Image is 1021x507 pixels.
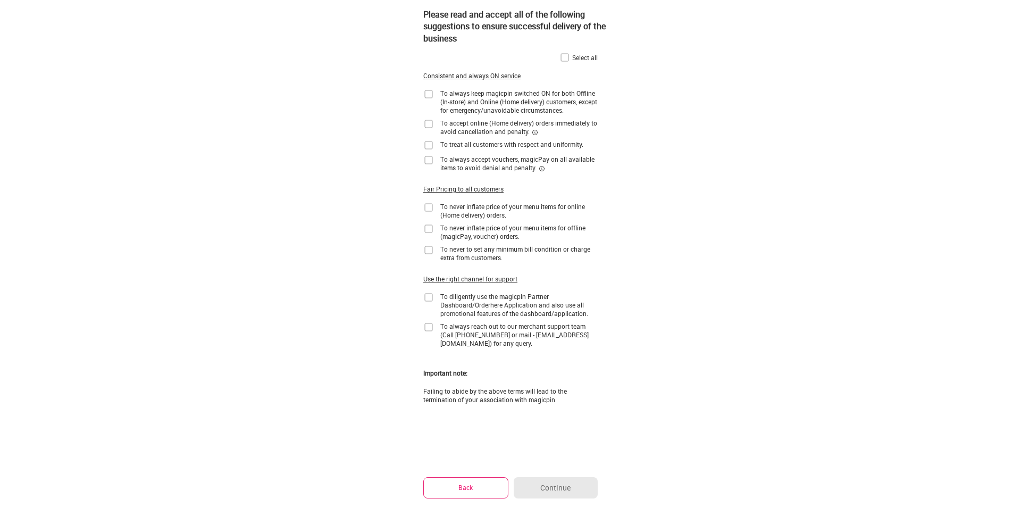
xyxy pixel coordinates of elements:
div: To diligently use the magicpin Partner Dashboard/Orderhere Application and also use all promotion... [440,292,598,318]
img: informationCircleBlack.2195f373.svg [539,165,545,172]
div: To treat all customers with respect and uniformity. [440,140,583,148]
img: home-delivery-unchecked-checkbox-icon.f10e6f61.svg [423,155,434,165]
img: home-delivery-unchecked-checkbox-icon.f10e6f61.svg [423,245,434,255]
img: home-delivery-unchecked-checkbox-icon.f10e6f61.svg [423,292,434,303]
div: To always accept vouchers, magicPay on all available items to avoid denial and penalty. [440,155,598,172]
img: informationCircleBlack.2195f373.svg [532,129,538,136]
div: To accept online (Home delivery) orders immediately to avoid cancellation and penalty. [440,119,598,136]
img: home-delivery-unchecked-checkbox-icon.f10e6f61.svg [559,52,570,63]
img: home-delivery-unchecked-checkbox-icon.f10e6f61.svg [423,119,434,129]
div: To never inflate price of your menu items for online (Home delivery) orders. [440,202,598,219]
div: To never inflate price of your menu items for offline (magicPay, voucher) orders. [440,223,598,240]
div: Failing to abide by the above terms will lead to the termination of your association with magicpin [423,387,598,404]
button: Back [423,477,508,498]
img: home-delivery-unchecked-checkbox-icon.f10e6f61.svg [423,89,434,99]
div: Fair Pricing to all customers [423,185,504,194]
div: To always keep magicpin switched ON for both Offline (In-store) and Online (Home delivery) custom... [440,89,598,114]
div: To always reach out to our merchant support team (Call [PHONE_NUMBER] or mail - [EMAIL_ADDRESS][D... [440,322,598,347]
div: Use the right channel for support [423,275,517,284]
div: Important note: [423,369,467,378]
div: To never to set any minimum bill condition or charge extra from customers. [440,245,598,262]
img: home-delivery-unchecked-checkbox-icon.f10e6f61.svg [423,140,434,151]
div: Consistent and always ON service [423,71,521,80]
img: home-delivery-unchecked-checkbox-icon.f10e6f61.svg [423,223,434,234]
img: home-delivery-unchecked-checkbox-icon.f10e6f61.svg [423,202,434,213]
button: Continue [514,477,598,498]
div: Select all [572,53,598,62]
img: home-delivery-unchecked-checkbox-icon.f10e6f61.svg [423,322,434,333]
